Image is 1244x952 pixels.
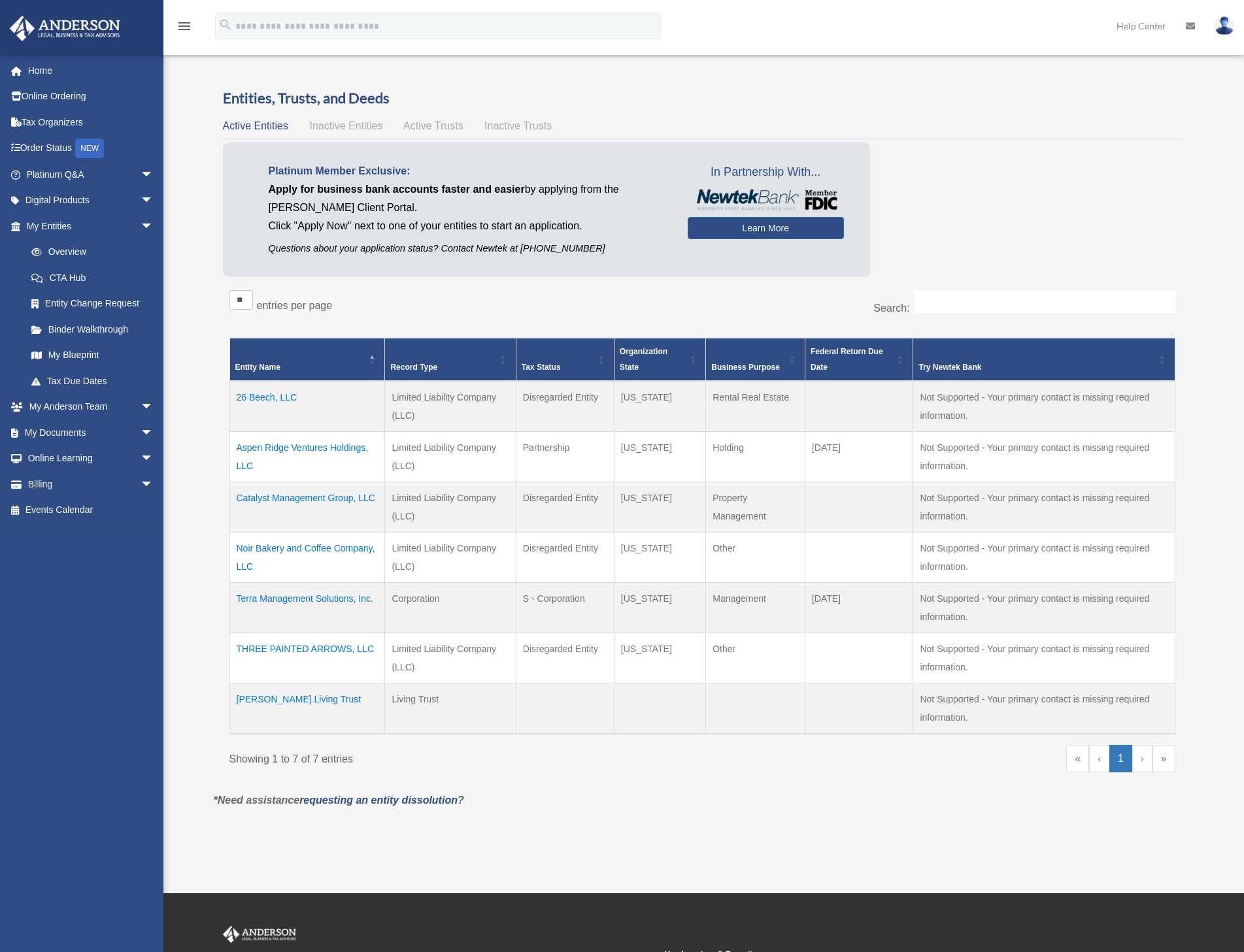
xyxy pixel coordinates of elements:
a: Binder Walkthrough [18,316,167,342]
a: Entity Change Request [18,291,167,317]
td: [US_STATE] [614,381,705,432]
span: In Partnership With... [688,162,844,183]
td: [US_STATE] [614,633,705,683]
td: Corporation [385,583,516,633]
span: Active Entities [223,120,288,131]
img: NewtekBankLogoSM.png [694,189,837,210]
td: S - Corporation [516,583,614,633]
span: Federal Return Due Date [811,347,883,372]
span: Try Newtek Bank [918,359,1154,375]
em: *Need assistance ? [214,795,464,806]
img: Anderson Advisors Platinum Portal [220,926,299,943]
a: Learn More [688,217,844,239]
span: arrow_drop_down [141,213,167,240]
td: 26 Beech, LLC [229,381,385,432]
span: arrow_drop_down [141,446,167,472]
td: Other [706,533,805,583]
td: Not Supported - Your primary contact is missing required information. [913,533,1175,583]
td: [US_STATE] [614,482,705,533]
span: Apply for business bank accounts faster and easier [269,184,525,195]
p: Questions about your application status? Contact Newtek at [PHONE_NUMBER] [269,240,668,257]
span: Organization State [620,347,667,372]
td: [US_STATE] [614,583,705,633]
span: arrow_drop_down [141,471,167,498]
a: menu [177,23,192,34]
td: [DATE] [805,432,913,482]
td: [PERSON_NAME] Living Trust [229,683,385,734]
th: Organization State: Activate to sort [614,338,705,382]
a: Platinum Q&Aarrow_drop_down [9,161,173,188]
td: Limited Liability Company (LLC) [385,533,516,583]
a: Tax Due Dates [18,368,167,394]
td: Other [706,633,805,683]
img: Anderson Advisors Platinum Portal [6,16,124,41]
td: Limited Liability Company (LLC) [385,633,516,683]
a: My Entitiesarrow_drop_down [9,213,167,239]
th: Try Newtek Bank : Activate to sort [913,338,1175,382]
td: Disregarded Entity [516,381,614,432]
td: Noir Bakery and Coffee Company, LLC [229,533,385,583]
span: Active Trusts [403,120,463,131]
a: Next [1132,745,1152,772]
span: Business Purpose [711,363,780,372]
th: Tax Status: Activate to sort [516,338,614,382]
span: arrow_drop_down [141,161,167,188]
span: arrow_drop_down [141,188,167,214]
td: Living Trust [385,683,516,734]
td: [US_STATE] [614,432,705,482]
a: Online Ordering [9,84,173,110]
td: Not Supported - Your primary contact is missing required information. [913,583,1175,633]
td: [US_STATE] [614,533,705,583]
i: menu [177,18,192,34]
span: Entity Name [235,363,280,372]
a: Previous [1089,745,1109,772]
td: Not Supported - Your primary contact is missing required information. [913,482,1175,533]
a: Billingarrow_drop_down [9,471,173,497]
span: Tax Status [522,363,561,372]
label: Search: [873,303,909,314]
td: Partnership [516,432,614,482]
i: search [218,18,233,32]
a: Tax Organizers [9,109,173,135]
td: Terra Management Solutions, Inc. [229,583,385,633]
span: Inactive Trusts [484,120,552,131]
th: Record Type: Activate to sort [385,338,516,382]
a: My Documentsarrow_drop_down [9,419,173,446]
td: Disregarded Entity [516,633,614,683]
td: [DATE] [805,583,913,633]
a: requesting an entity dissolution [299,795,458,806]
td: Property Management [706,482,805,533]
a: CTA Hub [18,265,167,291]
a: Events Calendar [9,497,173,523]
div: Showing 1 to 7 of 7 entries [229,745,693,768]
p: by applying from the [PERSON_NAME] Client Portal. [269,180,668,217]
td: Rental Real Estate [706,381,805,432]
td: Not Supported - Your primary contact is missing required information. [913,633,1175,683]
label: entries per page [257,300,333,311]
td: Not Supported - Your primary contact is missing required information. [913,381,1175,432]
a: Overview [18,239,160,265]
p: Click "Apply Now" next to one of your entities to start an application. [269,217,668,235]
a: Last [1152,745,1175,772]
td: Catalyst Management Group, LLC [229,482,385,533]
td: Disregarded Entity [516,482,614,533]
a: First [1066,745,1089,772]
h3: Entities, Trusts, and Deeds [223,88,1182,108]
td: Aspen Ridge Ventures Holdings, LLC [229,432,385,482]
img: User Pic [1215,16,1234,35]
a: Online Learningarrow_drop_down [9,446,173,472]
th: Business Purpose: Activate to sort [706,338,805,382]
a: Home [9,57,173,84]
a: Digital Productsarrow_drop_down [9,188,173,214]
span: Inactive Entities [309,120,382,131]
span: arrow_drop_down [141,394,167,421]
a: My Anderson Teamarrow_drop_down [9,394,173,420]
td: Not Supported - Your primary contact is missing required information. [913,432,1175,482]
span: Record Type [390,363,437,372]
td: Limited Liability Company (LLC) [385,482,516,533]
a: 1 [1109,745,1132,772]
td: Limited Liability Company (LLC) [385,432,516,482]
a: My Blueprint [18,342,167,369]
td: THREE PAINTED ARROWS, LLC [229,633,385,683]
a: Order StatusNEW [9,135,173,162]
